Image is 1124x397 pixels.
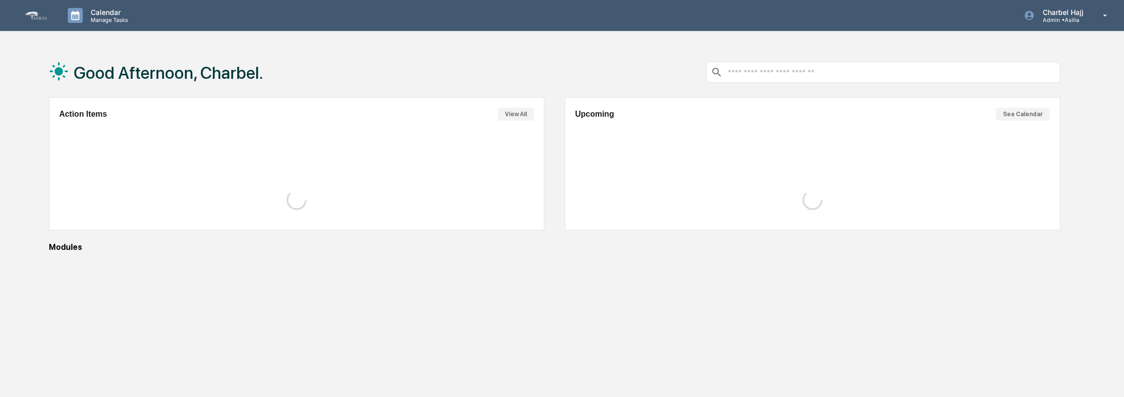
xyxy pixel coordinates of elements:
[49,242,1061,252] div: Modules
[1035,8,1089,16] p: Charbel Hajj
[24,10,48,20] img: logo
[83,8,133,16] p: Calendar
[83,16,133,23] p: Manage Tasks
[996,108,1050,121] button: See Calendar
[575,110,614,119] h2: Upcoming
[59,110,107,119] h2: Action Items
[1035,16,1089,23] p: Admin • Asilia
[498,108,534,121] button: View All
[74,63,263,83] h1: Good Afternoon, Charbel.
